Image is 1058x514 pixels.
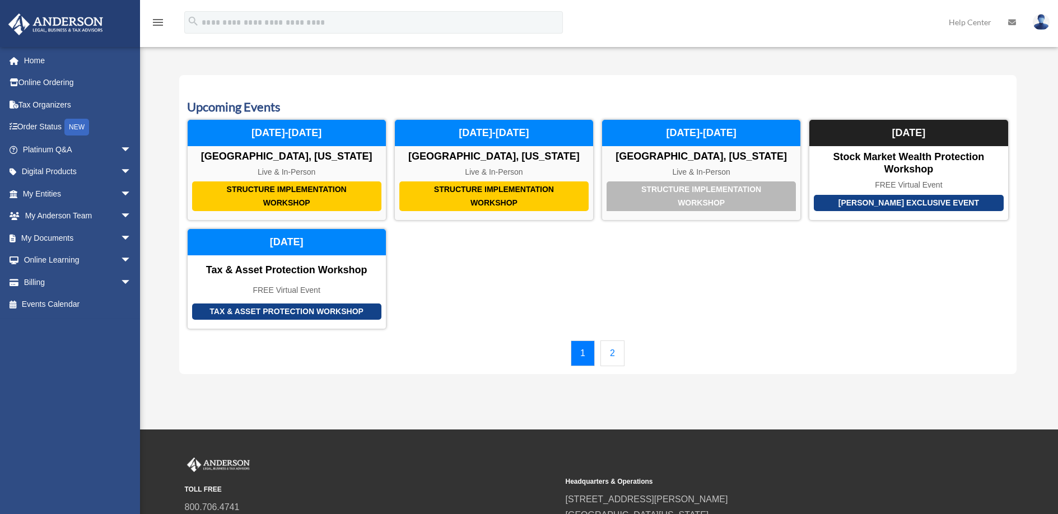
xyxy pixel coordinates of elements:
a: Events Calendar [8,293,143,316]
i: menu [151,16,165,29]
a: Online Learningarrow_drop_down [8,249,148,272]
a: Platinum Q&Aarrow_drop_down [8,138,148,161]
div: Structure Implementation Workshop [607,181,796,211]
span: arrow_drop_down [120,138,143,161]
a: 800.706.4741 [185,502,240,512]
div: Live & In-Person [395,167,593,177]
div: [DATE] [188,229,386,256]
img: User Pic [1033,14,1050,30]
a: Structure Implementation Workshop [GEOGRAPHIC_DATA], [US_STATE] Live & In-Person [DATE]-[DATE] [394,119,594,221]
div: Stock Market Wealth Protection Workshop [809,151,1008,175]
div: [DATE] [809,120,1008,147]
small: Headquarters & Operations [566,476,939,488]
div: [PERSON_NAME] Exclusive Event [814,195,1003,211]
a: [PERSON_NAME] Exclusive Event Stock Market Wealth Protection Workshop FREE Virtual Event [DATE] [809,119,1008,221]
div: FREE Virtual Event [809,180,1008,190]
div: [GEOGRAPHIC_DATA], [US_STATE] [602,151,800,163]
span: arrow_drop_down [120,161,143,184]
img: Anderson Advisors Platinum Portal [5,13,106,35]
a: menu [151,20,165,29]
div: [DATE]-[DATE] [188,120,386,147]
a: [STREET_ADDRESS][PERSON_NAME] [566,494,728,504]
div: [DATE]-[DATE] [602,120,800,147]
div: Live & In-Person [602,167,800,177]
a: Online Ordering [8,72,148,94]
div: NEW [64,119,89,135]
div: Structure Implementation Workshop [399,181,589,211]
i: search [187,15,199,27]
h3: Upcoming Events [187,99,1009,116]
a: Tax & Asset Protection Workshop Tax & Asset Protection Workshop FREE Virtual Event [DATE] [187,228,386,329]
div: FREE Virtual Event [188,286,386,295]
a: My Anderson Teamarrow_drop_down [8,205,148,227]
a: Order StatusNEW [8,116,148,139]
div: Structure Implementation Workshop [192,181,381,211]
div: [GEOGRAPHIC_DATA], [US_STATE] [188,151,386,163]
a: 2 [600,340,624,366]
small: TOLL FREE [185,484,558,496]
div: Tax & Asset Protection Workshop [192,303,381,320]
a: Home [8,49,148,72]
span: arrow_drop_down [120,205,143,228]
a: Structure Implementation Workshop [GEOGRAPHIC_DATA], [US_STATE] Live & In-Person [DATE]-[DATE] [187,119,386,221]
span: arrow_drop_down [120,271,143,294]
div: Live & In-Person [188,167,386,177]
div: Tax & Asset Protection Workshop [188,264,386,277]
a: Digital Productsarrow_drop_down [8,161,148,183]
div: [DATE]-[DATE] [395,120,593,147]
span: arrow_drop_down [120,183,143,205]
a: Structure Implementation Workshop [GEOGRAPHIC_DATA], [US_STATE] Live & In-Person [DATE]-[DATE] [602,119,801,221]
div: [GEOGRAPHIC_DATA], [US_STATE] [395,151,593,163]
a: My Entitiesarrow_drop_down [8,183,148,205]
span: arrow_drop_down [120,227,143,250]
a: My Documentsarrow_drop_down [8,227,148,249]
a: Tax Organizers [8,94,148,116]
span: arrow_drop_down [120,249,143,272]
a: Billingarrow_drop_down [8,271,148,293]
img: Anderson Advisors Platinum Portal [185,457,252,472]
a: 1 [571,340,595,366]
